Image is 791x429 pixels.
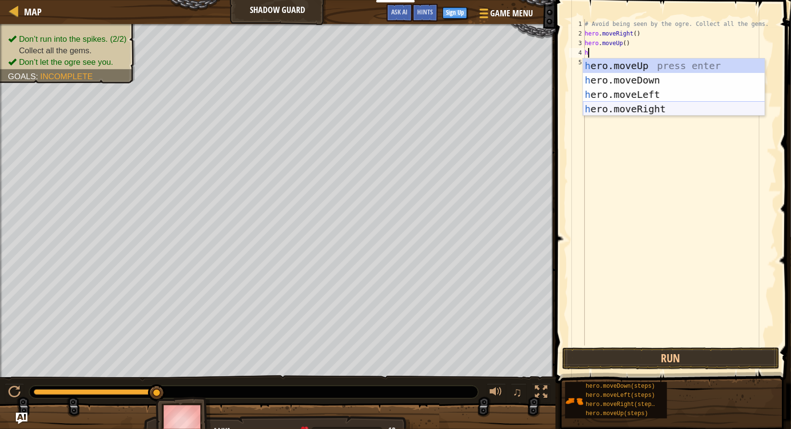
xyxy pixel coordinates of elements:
span: Collect all the gems. [19,46,91,55]
button: Sign Up [443,7,467,19]
li: Don’t run into the spikes. [8,33,127,45]
span: hero.moveUp(steps) [586,410,648,417]
span: : [36,72,40,81]
span: Map [24,5,42,18]
button: Toggle fullscreen [531,383,551,403]
span: Don’t let the ogre see you. [19,58,113,67]
div: 3 [569,38,585,48]
span: Goals [8,72,36,81]
div: 1 [569,19,585,29]
span: Don’t run into the spikes. (2/2) [19,35,126,44]
button: Ctrl + P: Pause [5,383,24,403]
button: Ask AI [386,4,412,22]
span: hero.moveDown(steps) [586,383,655,390]
a: Map [19,5,42,18]
button: Ask AI [16,413,27,424]
div: 2 [569,29,585,38]
span: Hints [417,7,433,16]
img: portrait.png [565,392,583,410]
span: hero.moveRight(steps) [586,401,658,408]
div: 4 [569,48,585,58]
div: 5 [569,58,585,67]
span: hero.moveLeft(steps) [586,392,655,399]
li: Collect all the gems. [8,45,127,56]
li: Don’t let the ogre see you. [8,56,127,68]
span: Game Menu [490,7,533,20]
span: Ask AI [391,7,408,16]
span: Incomplete [40,72,93,81]
button: Game Menu [472,4,539,26]
button: Run [562,347,779,369]
span: ♫ [513,385,522,399]
button: ♫ [511,383,527,403]
button: Adjust volume [487,383,506,403]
